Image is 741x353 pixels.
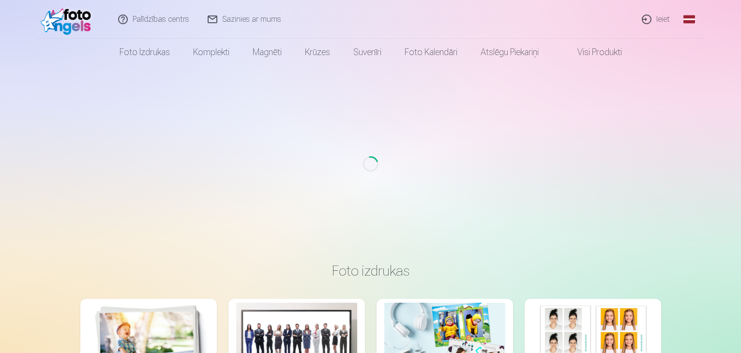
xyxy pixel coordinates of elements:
a: Foto izdrukas [108,39,181,66]
a: Krūzes [293,39,342,66]
a: Foto kalendāri [393,39,469,66]
a: Suvenīri [342,39,393,66]
img: /fa1 [41,4,96,35]
a: Komplekti [181,39,241,66]
h3: Foto izdrukas [88,262,653,279]
a: Visi produkti [550,39,634,66]
a: Atslēgu piekariņi [469,39,550,66]
a: Magnēti [241,39,293,66]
